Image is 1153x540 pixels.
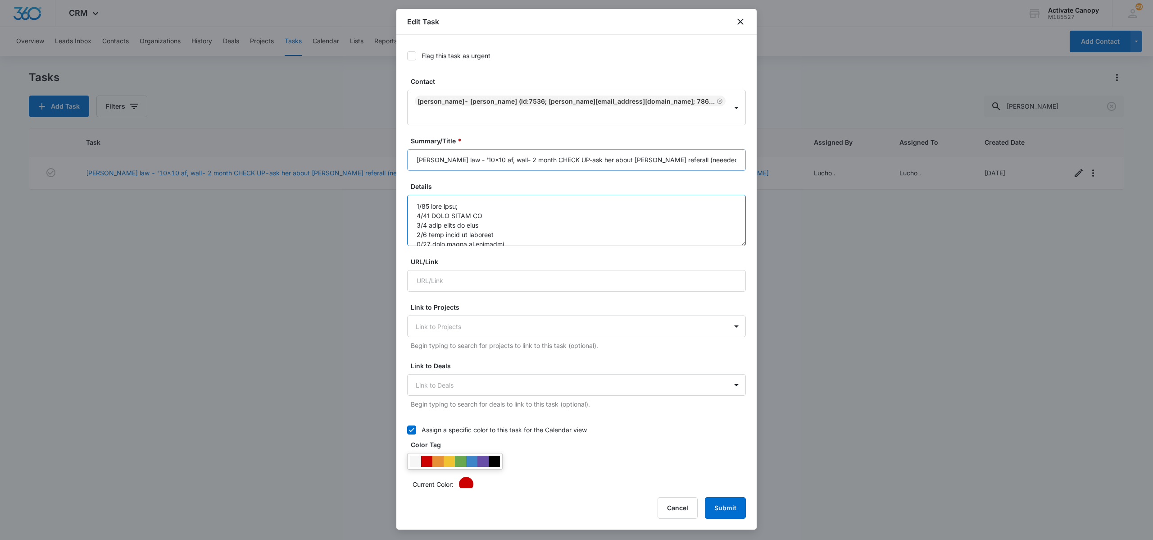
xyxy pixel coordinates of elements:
input: URL/Link [407,270,746,292]
div: #CC0000 [421,456,432,467]
label: Link to Projects [411,302,749,312]
label: Contact [411,77,749,86]
div: #e69138 [432,456,444,467]
div: Flag this task as urgent [422,51,490,60]
div: #3d85c6 [466,456,477,467]
button: Cancel [658,497,698,519]
label: Details [411,182,749,191]
div: #674ea7 [477,456,489,467]
button: close [735,16,746,27]
div: [PERSON_NAME]- [PERSON_NAME] (ID:7536; [PERSON_NAME][EMAIL_ADDRESS][DOMAIN_NAME]; 7865838214) [418,97,715,105]
h1: Edit Task [407,16,439,27]
label: Link to Deals [411,361,749,371]
textarea: 1/85 lore ipsu; 4/41 DOLO SITAM CO 3/4 adip elits do eius 2/6 temp incid ut laboreet 0/27 dolo ma... [407,195,746,246]
div: Remove Aimee Melich Law- Carlos Melich (ID:7536; carlos@melichlaw.com; 7865838214) [715,98,723,104]
button: Submit [705,497,746,519]
div: #F6F6F6 [410,456,421,467]
input: Summary/Title [407,149,746,171]
label: Summary/Title [411,136,749,146]
div: #6aa84f [455,456,466,467]
label: URL/Link [411,257,749,266]
label: Assign a specific color to this task for the Calendar view [407,425,746,435]
label: Color Tag [411,440,749,449]
p: Current Color: [413,480,454,489]
p: Begin typing to search for deals to link to this task (optional). [411,399,746,409]
div: #000000 [489,456,500,467]
div: #f1c232 [444,456,455,467]
p: Begin typing to search for projects to link to this task (optional). [411,341,746,350]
